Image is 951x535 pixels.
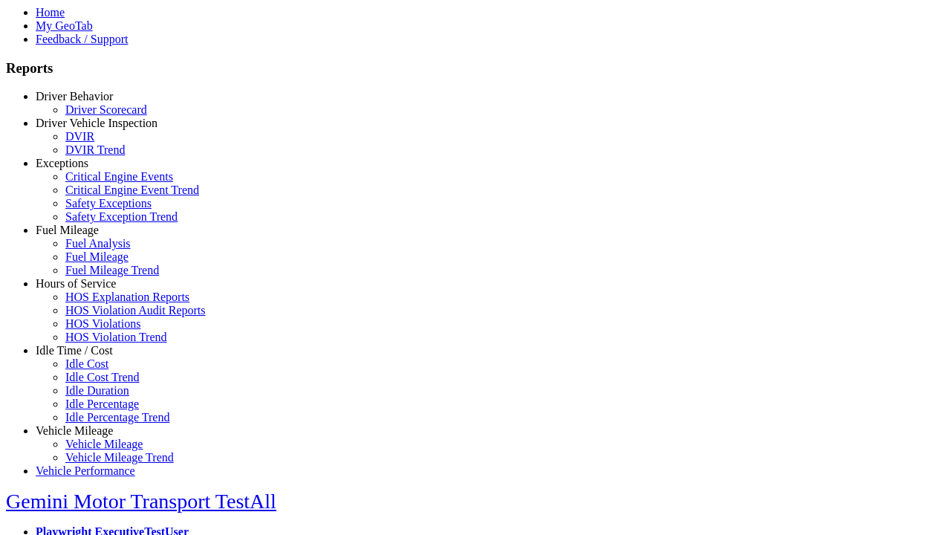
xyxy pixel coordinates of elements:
a: Exceptions [36,157,88,169]
a: Fuel Analysis [65,237,131,250]
a: Driver Behavior [36,90,113,103]
a: Idle Percentage [65,398,139,410]
a: Driver Scorecard [65,103,147,116]
a: Driver Vehicle Inspection [36,117,158,129]
a: Idle Time / Cost [36,344,113,357]
a: Safety Exceptions [65,197,152,210]
a: Fuel Mileage Trend [65,264,159,276]
a: DVIR Trend [65,143,125,156]
a: Vehicle Mileage Trend [65,451,174,464]
a: Vehicle Mileage [65,438,143,450]
a: Critical Engine Event Trend [65,184,199,196]
a: HOS Violations [65,317,140,330]
a: Idle Cost Trend [65,371,140,383]
a: DVIR [65,130,94,143]
a: HOS Violation Trend [65,331,167,343]
a: My GeoTab [36,19,93,32]
a: Hours of Service [36,277,116,290]
a: Idle Cost [65,357,108,370]
a: Gemini Motor Transport TestAll [6,490,276,513]
a: Feedback / Support [36,33,128,45]
h3: Reports [6,60,945,77]
a: Idle Percentage Trend [65,411,169,424]
a: Critical Engine Events [65,170,173,183]
a: Vehicle Performance [36,464,135,477]
a: Fuel Mileage [65,250,129,263]
a: Home [36,6,65,19]
a: Idle Duration [65,384,129,397]
a: HOS Violation Audit Reports [65,304,206,317]
a: Safety Exception Trend [65,210,178,223]
a: Fuel Mileage [36,224,99,236]
a: HOS Explanation Reports [65,291,189,303]
a: Vehicle Mileage [36,424,113,437]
